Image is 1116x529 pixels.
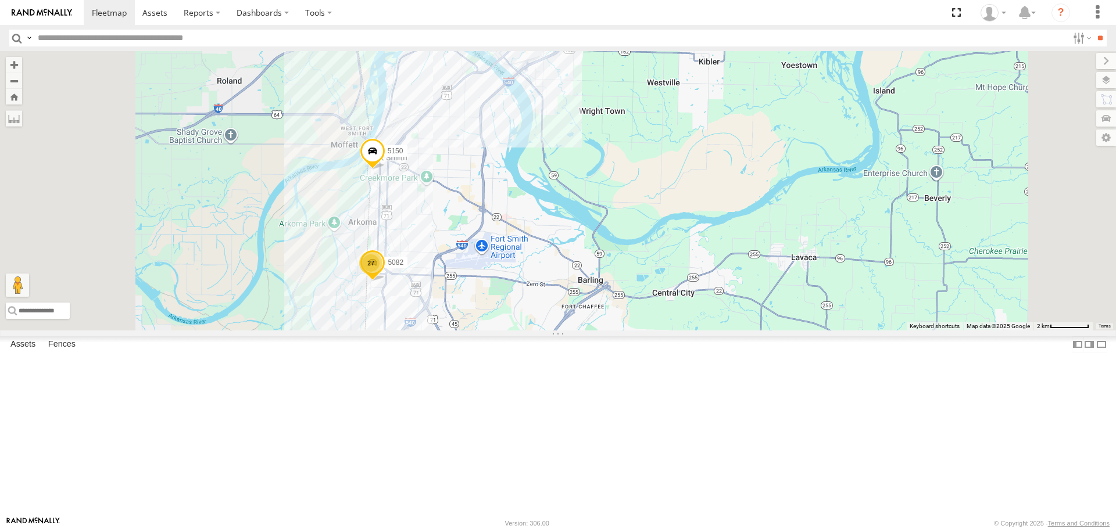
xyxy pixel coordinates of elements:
label: Map Settings [1096,129,1116,146]
img: rand-logo.svg [12,9,72,17]
div: Dwight Wallace [977,4,1010,21]
label: Search Filter Options [1068,30,1093,46]
a: Visit our Website [6,517,60,529]
label: Fences [42,337,81,353]
label: Hide Summary Table [1096,336,1107,353]
div: 27 [359,251,382,275]
i: ? [1051,3,1070,22]
label: Dock Summary Table to the Right [1083,336,1095,353]
span: 2 km [1037,323,1050,329]
div: © Copyright 2025 - [994,520,1110,527]
button: Drag Pegman onto the map to open Street View [6,274,29,297]
label: Measure [6,110,22,127]
button: Map Scale: 2 km per 64 pixels [1033,322,1093,330]
button: Zoom out [6,73,22,89]
label: Assets [5,337,41,353]
span: 5082 [388,259,403,267]
a: Terms (opens in new tab) [1099,323,1111,328]
button: Keyboard shortcuts [910,322,960,330]
label: Search Query [24,30,34,46]
span: Map data ©2025 Google [967,323,1030,329]
a: Terms and Conditions [1048,520,1110,527]
div: Version: 306.00 [505,520,549,527]
button: Zoom Home [6,89,22,105]
label: Dock Summary Table to the Left [1072,336,1083,353]
button: Zoom in [6,57,22,73]
span: 5150 [388,147,403,156]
